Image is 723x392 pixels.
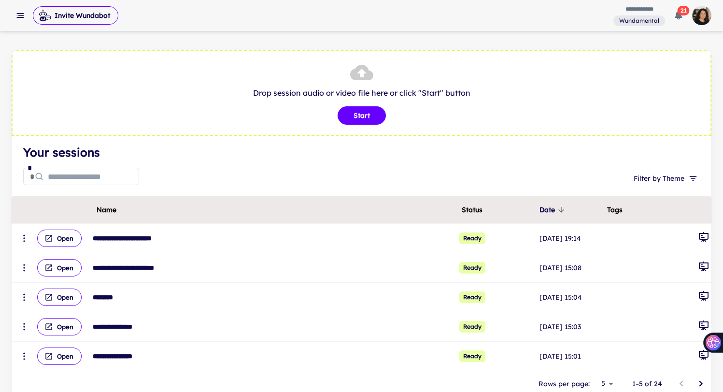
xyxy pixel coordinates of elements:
[669,6,688,25] button: 21
[37,318,82,335] button: Open
[698,231,709,246] div: General Meeting
[338,106,386,125] button: Start
[459,291,485,303] span: Ready
[692,6,711,25] img: photoURL
[37,259,82,276] button: Open
[613,15,665,27] span: You are a member of this workspace. Contact your workspace owner for assistance.
[538,253,605,283] td: [DATE] 15:08
[678,6,690,15] span: 21
[538,283,605,312] td: [DATE] 15:04
[538,342,605,371] td: [DATE] 15:01
[630,170,700,187] button: Filter by Theme
[33,6,118,25] button: Invite Wundabot
[23,144,700,161] h4: Your sessions
[698,319,709,334] div: General Meeting
[698,290,709,305] div: General Meeting
[37,289,82,306] button: Open
[37,230,82,247] button: Open
[607,204,623,216] span: Tags
[594,377,617,391] div: 5
[459,232,485,244] span: Ready
[12,196,711,371] div: scrollable content
[632,378,662,389] p: 1–5 of 24
[459,350,485,362] span: Ready
[615,16,663,25] span: Wundamental
[459,262,485,274] span: Ready
[698,261,709,275] div: General Meeting
[97,204,116,216] span: Name
[538,312,605,342] td: [DATE] 15:03
[22,87,701,99] p: Drop session audio or video file here or click "Start" button
[538,224,605,253] td: [DATE] 19:14
[539,204,567,216] span: Date
[459,321,485,333] span: Ready
[37,348,82,365] button: Open
[539,378,590,389] p: Rows per page:
[462,204,482,216] span: Status
[698,349,709,363] div: General Meeting
[33,6,118,25] span: Invite Wundabot to record a meeting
